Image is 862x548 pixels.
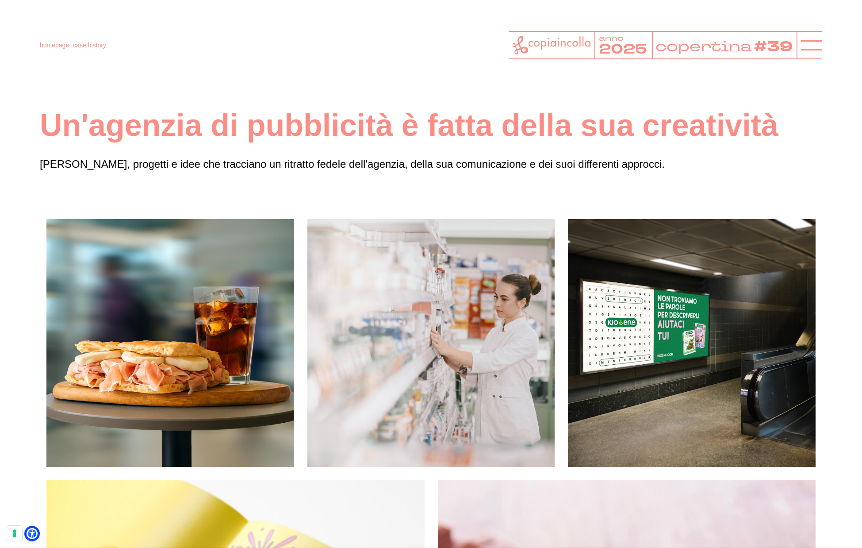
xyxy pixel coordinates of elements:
[656,37,751,56] tspan: copertina
[40,42,69,49] a: homepage
[27,528,38,539] a: Open Accessibility Menu
[40,156,822,173] p: [PERSON_NAME], progetti e idee che tracciano un ritratto fedele dell'agenzia, della sua comunicaz...
[599,33,624,43] tspan: anno
[599,40,647,58] tspan: 2025
[73,42,106,49] span: case history
[40,106,822,145] h1: Un'agenzia di pubblicità è fatta della sua creatività
[7,526,22,541] button: Le tue preferenze relative al consenso per le tecnologie di tracciamento
[754,37,793,58] tspan: #39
